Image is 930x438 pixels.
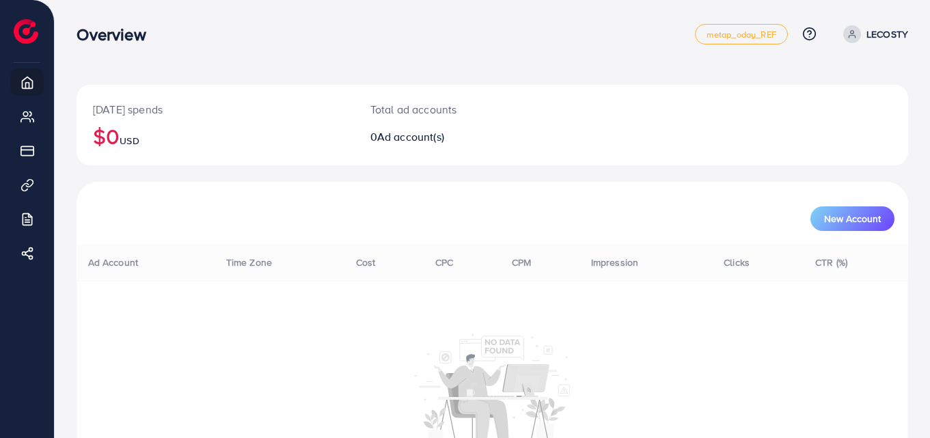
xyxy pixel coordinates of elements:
span: USD [120,134,139,148]
h3: Overview [77,25,156,44]
span: metap_oday_REF [707,30,776,39]
p: Total ad accounts [370,101,545,118]
p: [DATE] spends [93,101,338,118]
a: metap_oday_REF [695,24,788,44]
span: New Account [824,214,881,223]
h2: $0 [93,123,338,149]
img: logo [14,19,38,44]
p: LECOSTY [866,26,908,42]
span: Ad account(s) [377,129,444,144]
a: LECOSTY [838,25,908,43]
h2: 0 [370,131,545,143]
button: New Account [810,206,894,231]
